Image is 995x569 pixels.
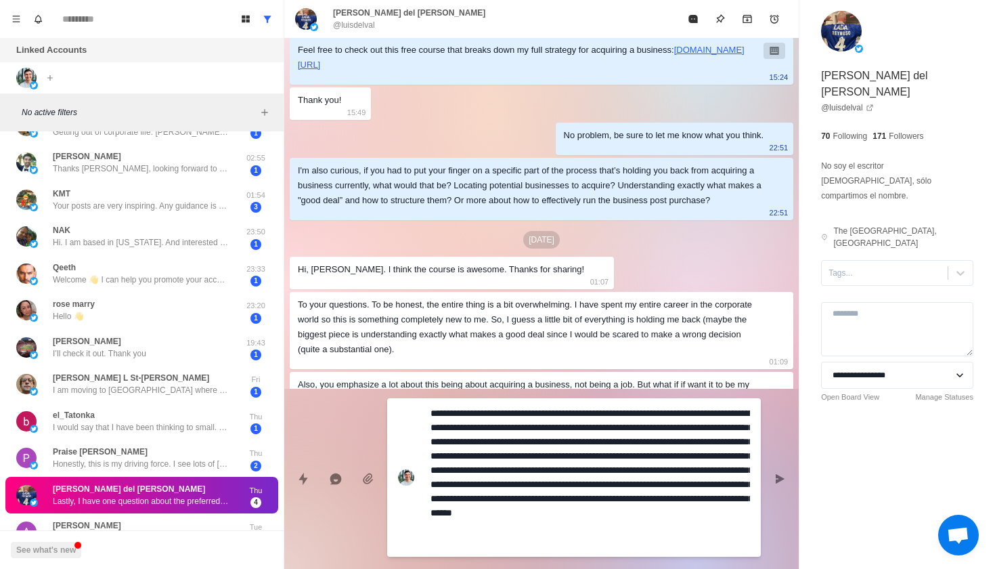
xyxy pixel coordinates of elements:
p: No soy el escritor [DEMOGRAPHIC_DATA], sólo compartimos el nombre. [821,159,973,203]
img: picture [16,190,37,210]
img: picture [30,277,38,285]
p: Welcome 👋 I can help you promote your account and increase real followers and engagement using ef... [53,274,229,286]
img: picture [398,469,414,486]
p: Praise [PERSON_NAME] [53,446,148,458]
button: Add media [355,465,382,492]
button: Archive [734,5,761,33]
a: Open Board View [821,392,879,403]
button: Board View [235,8,257,30]
p: Your posts are very inspiring. Any guidance is appreciated. Thanks [PERSON_NAME]. [53,200,229,212]
p: [PERSON_NAME] [53,520,121,532]
img: picture [855,45,863,53]
button: Quick replies [290,465,317,492]
p: 171 [872,130,886,142]
img: picture [16,485,37,505]
p: NAK [53,224,70,236]
img: picture [16,152,37,173]
p: el_Tatonka [53,409,95,421]
p: 01:09 [770,354,789,369]
img: picture [30,240,38,248]
p: I would say that I have been thinking to small. I have had a few side hustles and made a little m... [53,421,229,434]
button: Menu [5,8,27,30]
p: KMT [53,188,70,200]
img: picture [16,522,37,542]
img: picture [821,11,862,51]
p: Qeeth [53,261,76,274]
p: 15:24 [770,70,789,85]
img: picture [30,81,38,89]
p: 23:20 [239,300,273,312]
img: picture [310,23,318,31]
p: I am moving to [GEOGRAPHIC_DATA] where they offer me a business grant from the government as ther... [53,384,229,396]
span: 1 [250,128,261,139]
p: [PERSON_NAME] [53,335,121,347]
p: rose marry [53,298,95,310]
img: picture [30,166,38,174]
img: picture [30,314,38,322]
span: 1 [250,276,261,287]
p: Following [833,130,868,142]
img: picture [16,264,37,284]
div: I'm also curious, if you had to put your finger on a specific part of the process that’s holding ... [298,163,764,208]
div: Hi, [PERSON_NAME]. I think the course is awesome. Thanks for sharing! [298,262,584,277]
span: 4 [250,497,261,508]
p: 23:50 [239,226,273,238]
p: 22:51 [770,205,789,220]
p: @luisdelval [333,19,375,31]
span: 1 [250,423,261,434]
img: picture [30,461,38,469]
p: Tue [239,522,273,533]
p: [PERSON_NAME] del [PERSON_NAME] [821,68,973,100]
button: See what's new [11,542,81,558]
p: 01:07 [590,274,609,289]
button: Notifications [27,8,49,30]
p: Hello 👋 [53,310,84,322]
span: 2 [250,461,261,471]
span: 1 [250,165,261,176]
p: 22:51 [770,140,789,155]
button: Show all conversations [257,8,278,30]
span: 1 [250,387,261,398]
span: 1 [250,239,261,250]
p: I’ll check it out. Thank you [53,347,146,360]
img: picture [16,374,37,394]
p: 19:43 [239,337,273,349]
img: picture [30,351,38,359]
p: [PERSON_NAME] [53,150,121,163]
p: No active filters [22,106,257,119]
img: picture [30,425,38,433]
p: Followers [889,130,923,142]
img: picture [30,499,38,507]
p: Thu [239,485,273,497]
img: picture [16,68,37,88]
img: picture [30,129,38,138]
p: [PERSON_NAME] L St-[PERSON_NAME] [53,372,209,384]
div: Feel free to check out this free course that breaks down my full strategy for acquiring a business: [298,43,764,72]
button: Send message [766,465,793,492]
p: Fri [239,374,273,385]
img: picture [30,203,38,211]
button: Add reminder [761,5,788,33]
a: Manage Statuses [915,392,973,403]
p: Linked Accounts [16,43,87,57]
div: No problem, be sure to let me know what you think. [564,128,764,143]
p: Getting out of corporate life. [PERSON_NAME] [US_STATE] [53,126,229,138]
img: picture [16,337,37,358]
button: Pin [707,5,734,33]
img: picture [295,8,317,30]
p: Hi. I am based in [US_STATE]. And interested in buying a business that generates reasonable cash ... [53,236,229,249]
p: Thu [239,411,273,423]
button: Add filters [257,104,273,121]
p: Thanks [PERSON_NAME], looking forward to staying in touch [53,163,229,175]
p: The [GEOGRAPHIC_DATA], [GEOGRAPHIC_DATA] [833,225,973,249]
p: 02:55 [239,152,273,164]
a: Open chat [938,515,979,555]
a: @luisdelval [821,102,874,114]
p: [DATE] [523,231,560,249]
span: 1 [250,350,261,360]
img: picture [16,300,37,320]
div: Thank you! [298,93,341,108]
span: 3 [250,202,261,213]
p: Lastly, I have one question about the preferred equity piece. In your example ($1M deal, $100K in... [53,495,229,507]
p: Thu [239,448,273,459]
